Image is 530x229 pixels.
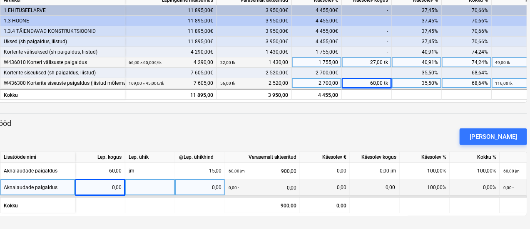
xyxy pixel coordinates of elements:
div: 74,24% [442,47,492,57]
div: Aknalaudade paigaldus [4,179,57,195]
div: 2 700,00 [292,78,342,89]
small: 169,00 × 45,00€ / tk [129,81,164,86]
div: 3 950,00 [220,90,288,101]
div: Kokku [0,197,75,213]
div: 11 895,00 [129,90,213,101]
div: 11 895,00€ [125,5,217,16]
div: 70,66% [442,16,492,26]
div: - [342,68,392,78]
div: 2 700,00€ [292,68,342,78]
div: 37,45% [392,16,442,26]
div: Lep. ühik [125,152,175,163]
span: help [179,155,184,160]
div: 1 EHITUSEELARVE [4,5,122,16]
div: 100,00% [400,163,450,179]
button: [PERSON_NAME] [460,128,527,145]
div: 0,00 [350,179,400,196]
div: 4 290,00€ [125,47,217,57]
div: Uksed (sh paigaldus, liistud) [4,37,122,47]
div: 37,45% [392,37,442,47]
div: 900,00 [229,163,296,180]
div: 1.3.4 TÄIENDAVAD KONSTRUKTSIOONID [4,26,122,37]
div: 15,00 [179,163,221,179]
div: - [342,5,392,16]
div: 68,64% [442,78,492,89]
div: W436010 Korteri välisuste paigaldus [4,57,122,68]
div: 40,91% [392,47,442,57]
div: 40,91% [392,57,442,68]
div: 11 895,00€ [125,16,217,26]
small: 60,00 jm [503,169,520,173]
div: Korterite välisuksed (sh paigaldus, liistud) [4,47,122,57]
div: 11 895,00€ [125,37,217,47]
div: 1.3 HOONE [4,16,122,26]
div: 1 430,00€ [217,47,292,57]
div: 4 290,00 [129,57,213,68]
div: 27,00 tk [342,57,392,68]
div: 3 950,00€ [217,16,292,26]
div: Lep. kogus [75,152,125,163]
div: 0,00 jm [350,163,400,179]
div: W436300 Korterite siseuste paigaldus (liistud mõlemal pool) [4,78,122,89]
div: 1 430,00 [220,57,288,68]
div: - [342,37,392,47]
div: Käesolev kogus [350,152,400,163]
div: Aknalaudade paigaldus [4,163,57,179]
div: 100,00% [400,179,450,196]
div: 4 455,00 [292,89,342,100]
div: 35,50% [392,68,442,78]
div: 0,00 [304,179,346,196]
div: 4 455,00€ [292,26,342,37]
div: - [342,16,392,26]
small: 60,00 jm [229,169,245,173]
div: 70,66% [442,26,492,37]
div: 0,00 [229,179,296,196]
div: 0,00% [450,179,500,196]
div: 0,00 [179,179,221,196]
div: 7 605,00 [129,78,213,89]
div: 900,00 [225,197,300,213]
div: Varasemalt akteeritud [225,152,300,163]
div: - [342,47,392,57]
small: 56,00 tk [220,81,235,86]
div: 11 895,00€ [125,26,217,37]
small: 49,00 tk [495,60,510,65]
small: 0,00 - [229,185,239,190]
div: 3 950,00€ [217,5,292,16]
div: 7 605,00€ [125,68,217,78]
small: 116,00 tk [495,81,513,86]
small: 22,00 tk [220,60,235,65]
div: [PERSON_NAME] [470,131,517,142]
div: 37,45% [392,26,442,37]
div: 60,00 [79,163,122,179]
div: 100,00% [450,163,500,179]
div: 2 520,00€ [217,68,292,78]
div: Kokku % [450,152,500,163]
small: 66,00 × 65,00€ / tk [129,60,162,65]
div: 35,50% [392,78,442,89]
div: - [342,26,392,37]
div: jm [125,163,175,179]
div: Lisatööde nimi [0,152,75,163]
div: Kokku [0,89,125,100]
div: 0,00 [79,179,122,196]
div: Käesolev % [400,152,450,163]
div: 37,45% [392,5,442,16]
div: 4 455,00€ [292,16,342,26]
div: 68,64% [442,68,492,78]
div: 4 455,00€ [292,37,342,47]
div: 70,66% [442,37,492,47]
small: 0,00 - [503,185,514,190]
div: 2 520,00 [220,78,288,89]
div: 3 950,00€ [217,37,292,47]
div: 74,24% [442,57,492,68]
div: 0,00 [300,197,350,213]
div: Käesolev € [300,152,350,163]
div: 3 950,00€ [217,26,292,37]
div: 0,00 [304,163,346,179]
div: Lep. ühikhind [179,152,221,163]
div: 1 755,00€ [292,47,342,57]
div: 4 455,00€ [292,5,342,16]
div: Korterite siseuksed (sh paigaldus, liistud) [4,68,122,78]
div: 60,00 tk [342,78,392,89]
